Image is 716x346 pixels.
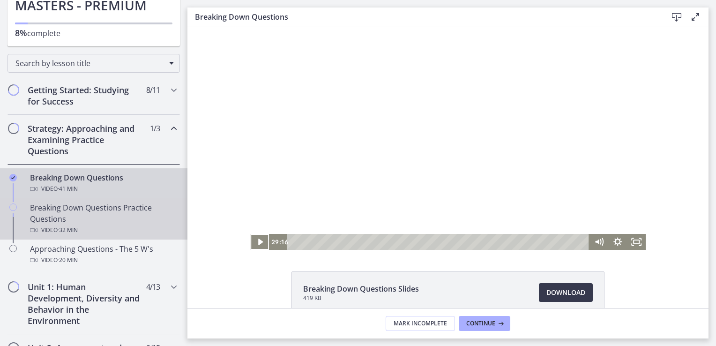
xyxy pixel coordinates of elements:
span: Download [546,287,585,298]
span: Breaking Down Questions Slides [303,283,419,294]
h3: Breaking Down Questions [195,11,652,23]
div: Video [30,225,176,236]
span: Mark Incomplete [394,320,447,327]
span: 4 / 13 [146,281,160,293]
span: Search by lesson title [15,58,164,68]
div: Video [30,255,176,266]
button: Mute [402,207,421,223]
button: Show settings menu [421,207,440,223]
h2: Getting Started: Studying for Success [28,84,142,107]
div: Breaking Down Questions Practice Questions [30,202,176,236]
div: Search by lesson title [7,54,180,73]
span: · 32 min [58,225,78,236]
span: 8% [15,27,27,38]
button: Fullscreen [440,207,458,223]
span: · 20 min [58,255,78,266]
button: Mark Incomplete [386,316,455,331]
div: Video [30,183,176,195]
span: 419 KB [303,294,419,302]
span: · 41 min [58,183,78,195]
span: 8 / 11 [146,84,160,96]
div: Breaking Down Questions [30,172,176,195]
iframe: Video Lesson [187,27,709,250]
h2: Strategy: Approaching and Examining Practice Questions [28,123,142,157]
span: 1 / 3 [150,123,160,134]
a: Download [539,283,593,302]
div: Approaching Questions - The 5 W's [30,243,176,266]
p: complete [15,27,172,39]
button: Continue [459,316,510,331]
h2: Unit 1: Human Development, Diversity and Behavior in the Environment [28,281,142,326]
i: Completed [9,174,17,181]
span: Continue [466,320,495,327]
